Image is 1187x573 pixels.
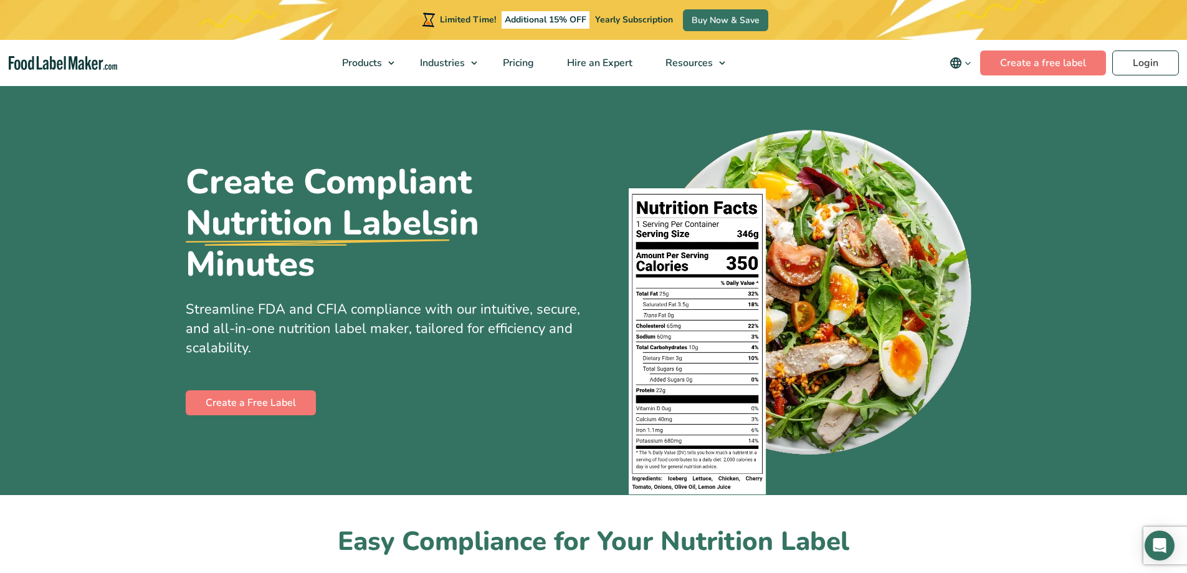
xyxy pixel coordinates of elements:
span: Resources [662,56,714,70]
a: Hire an Expert [551,40,646,86]
a: Create a free label [980,51,1106,75]
span: Streamline FDA and CFIA compliance with our intuitive, secure, and all-in-one nutrition label mak... [186,300,580,357]
span: Yearly Subscription [595,14,673,26]
h2: Easy Compliance for Your Nutrition Label [186,525,1002,559]
h1: Create Compliant in Minutes [186,161,584,285]
span: Products [338,56,383,70]
span: Limited Time! [440,14,496,26]
a: Buy Now & Save [683,9,768,31]
span: Pricing [499,56,535,70]
a: Industries [404,40,484,86]
a: Products [326,40,401,86]
a: Pricing [487,40,548,86]
a: Create a Free Label [186,390,316,415]
div: Open Intercom Messenger [1145,531,1175,561]
a: Resources [649,40,732,86]
a: Login [1112,51,1179,75]
span: Additional 15% OFF [502,11,589,29]
span: Hire an Expert [563,56,634,70]
span: Industries [416,56,466,70]
img: A plate of food with a nutrition facts label on top of it. [629,122,976,495]
u: Nutrition Labels [186,203,449,244]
